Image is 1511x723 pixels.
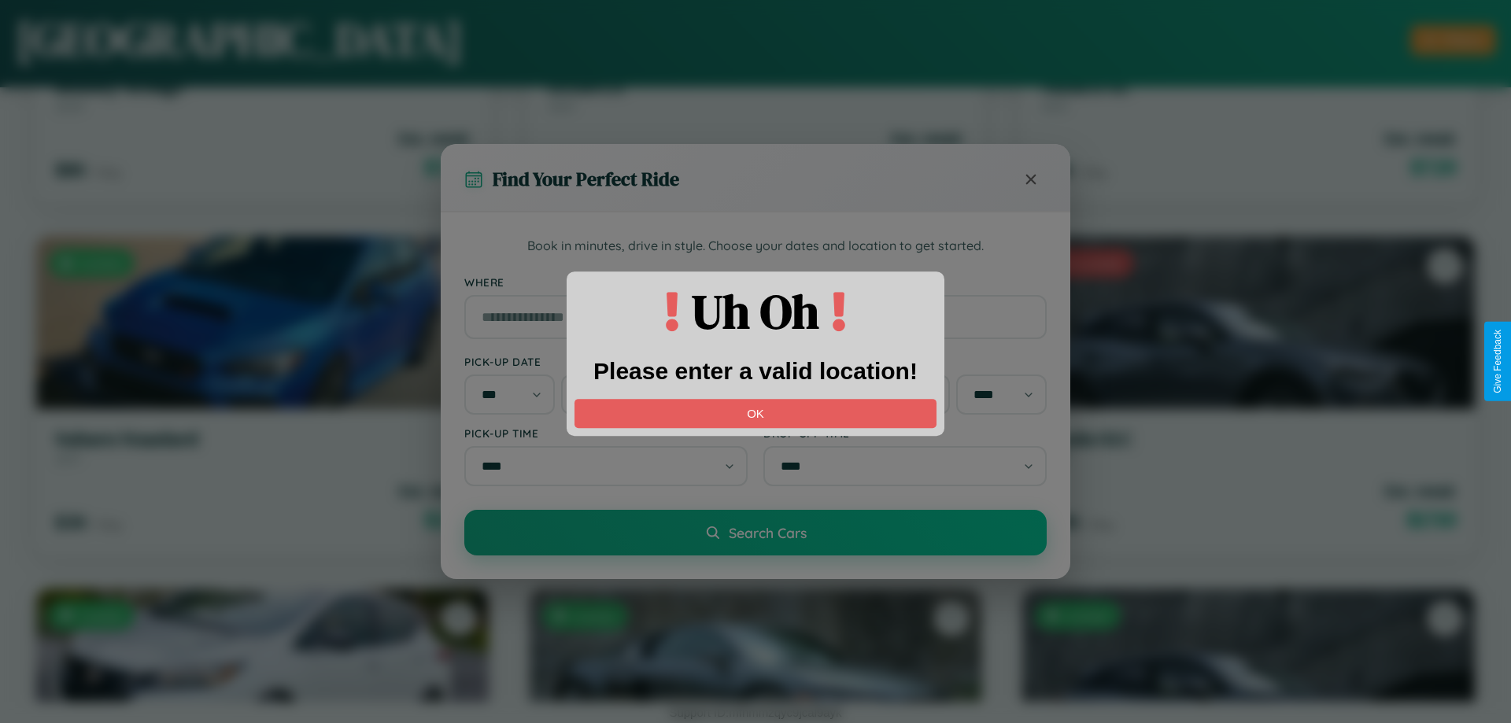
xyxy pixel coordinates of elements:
[493,166,679,192] h3: Find Your Perfect Ride
[464,275,1047,289] label: Where
[729,524,807,541] span: Search Cars
[763,426,1047,440] label: Drop-off Time
[464,426,748,440] label: Pick-up Time
[763,355,1047,368] label: Drop-off Date
[464,355,748,368] label: Pick-up Date
[464,236,1047,256] p: Book in minutes, drive in style. Choose your dates and location to get started.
